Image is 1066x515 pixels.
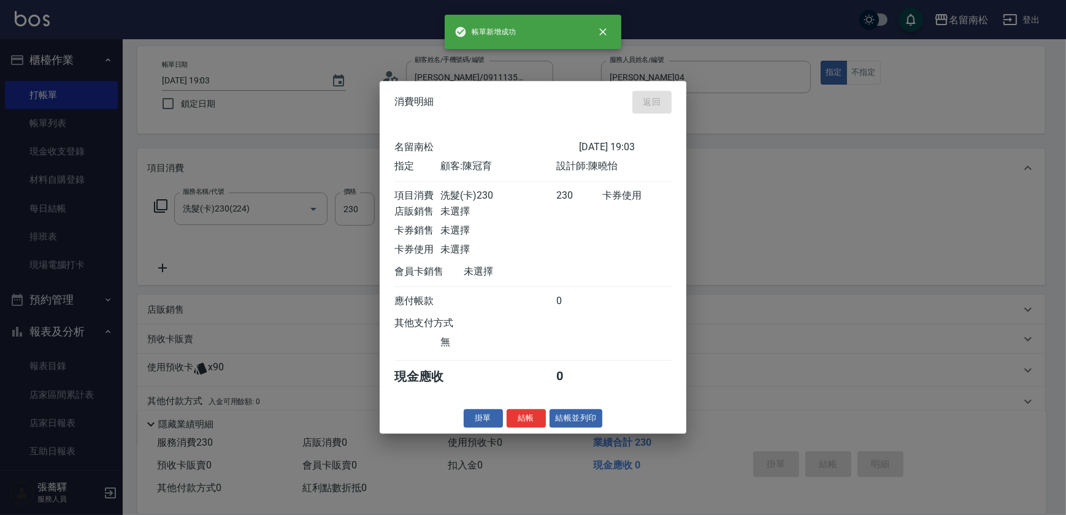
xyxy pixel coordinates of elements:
[440,243,556,256] div: 未選擇
[440,224,556,237] div: 未選擇
[556,368,602,385] div: 0
[454,26,516,38] span: 帳單新增成功
[464,265,579,278] div: 未選擇
[556,295,602,308] div: 0
[394,243,440,256] div: 卡券使用
[394,160,440,173] div: 指定
[394,265,464,278] div: 會員卡銷售
[394,295,440,308] div: 應付帳款
[440,205,556,218] div: 未選擇
[589,18,616,45] button: close
[394,189,440,202] div: 項目消費
[394,205,440,218] div: 店販銷售
[550,409,603,428] button: 結帳並列印
[440,336,556,349] div: 無
[440,160,556,173] div: 顧客: 陳冠育
[507,409,546,428] button: 結帳
[394,96,434,109] span: 消費明細
[556,189,602,202] div: 230
[464,409,503,428] button: 掛單
[602,189,672,202] div: 卡券使用
[394,368,464,385] div: 現金應收
[440,189,556,202] div: 洗髮(卡)230
[556,160,672,173] div: 設計師: 陳曉怡
[394,141,579,154] div: 名留南松
[579,141,672,154] div: [DATE] 19:03
[394,224,440,237] div: 卡券銷售
[394,317,487,330] div: 其他支付方式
